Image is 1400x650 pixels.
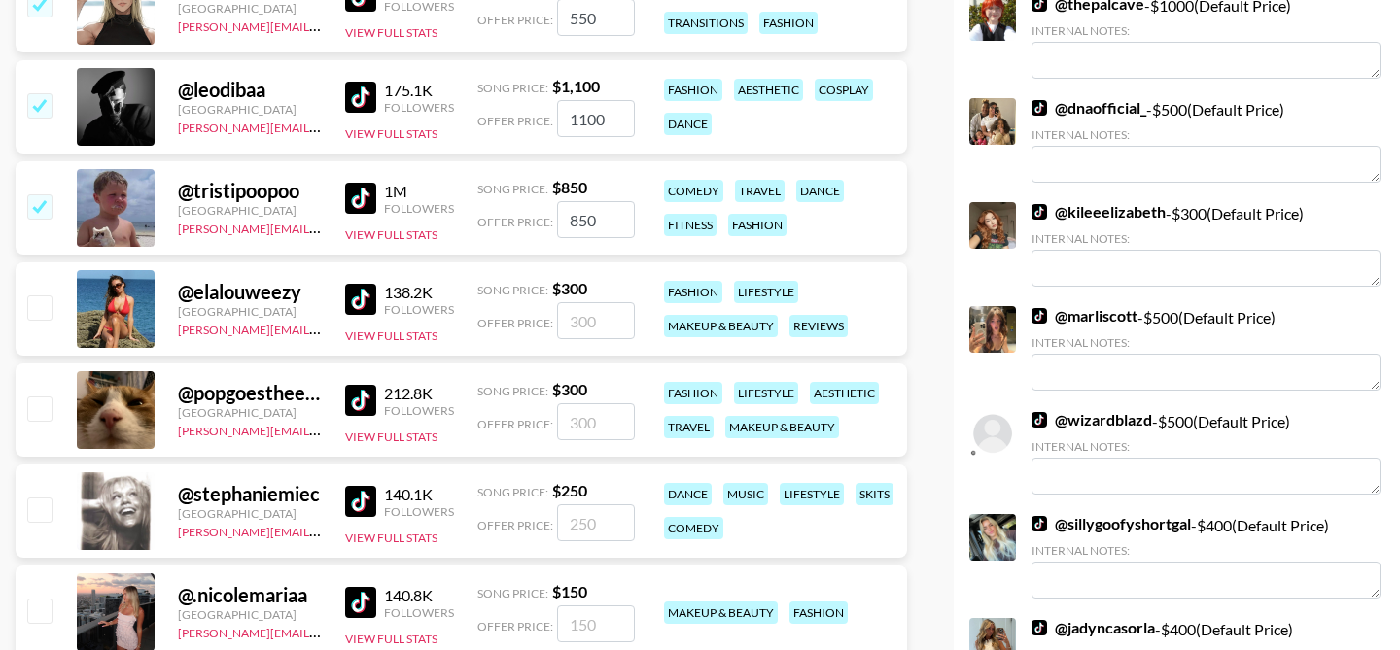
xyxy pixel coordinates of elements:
[664,315,778,337] div: makeup & beauty
[1032,98,1381,183] div: - $ 500 (Default Price)
[178,304,322,319] div: [GEOGRAPHIC_DATA]
[477,114,553,128] span: Offer Price:
[178,218,558,236] a: [PERSON_NAME][EMAIL_ADDRESS][PERSON_NAME][DOMAIN_NAME]
[734,281,798,303] div: lifestyle
[552,582,587,600] strong: $ 150
[477,316,553,330] span: Offer Price:
[664,483,712,505] div: dance
[664,12,748,34] div: transitions
[384,384,454,403] div: 212.8K
[1032,23,1381,38] div: Internal Notes:
[384,403,454,418] div: Followers
[664,214,717,236] div: fitness
[178,583,322,607] div: @ .nicolemariaa
[178,521,558,539] a: [PERSON_NAME][EMAIL_ADDRESS][PERSON_NAME][DOMAIN_NAME]
[178,622,558,640] a: [PERSON_NAME][EMAIL_ADDRESS][PERSON_NAME][DOMAIN_NAME]
[1032,514,1381,599] div: - $ 400 (Default Price)
[178,78,322,102] div: @ leodibaa
[664,79,722,101] div: fashion
[178,102,322,117] div: [GEOGRAPHIC_DATA]
[1032,412,1047,428] img: TikTok
[477,586,548,600] span: Song Price:
[345,328,437,343] button: View Full Stats
[384,302,454,317] div: Followers
[1032,410,1152,429] a: @wizardblazd
[557,605,635,642] input: 150
[345,632,437,646] button: View Full Stats
[728,214,787,236] div: fashion
[477,417,553,431] span: Offer Price:
[477,182,548,196] span: Song Price:
[178,482,322,506] div: @ stephaniemiec
[664,416,714,438] div: travel
[345,82,376,113] img: TikTok
[796,180,844,202] div: dance
[477,518,553,532] span: Offer Price:
[1032,620,1047,635] img: TikTok
[178,420,558,438] a: [PERSON_NAME][EMAIL_ADDRESS][PERSON_NAME][DOMAIN_NAME]
[1032,516,1047,531] img: TikTok
[178,381,322,405] div: @ popgoestheeweasel
[345,284,376,315] img: TikTok
[557,201,635,238] input: 850
[1032,202,1381,287] div: - $ 300 (Default Price)
[664,180,723,202] div: comedy
[384,586,454,605] div: 140.8K
[810,382,879,404] div: aesthetic
[345,183,376,214] img: TikTok
[178,319,558,337] a: [PERSON_NAME][EMAIL_ADDRESS][PERSON_NAME][DOMAIN_NAME]
[664,601,778,624] div: makeup & beauty
[557,403,635,440] input: 300
[178,506,322,521] div: [GEOGRAPHIC_DATA]
[552,279,587,297] strong: $ 300
[557,302,635,339] input: 300
[734,79,803,101] div: aesthetic
[1032,439,1381,454] div: Internal Notes:
[178,16,558,34] a: [PERSON_NAME][EMAIL_ADDRESS][PERSON_NAME][DOMAIN_NAME]
[723,483,768,505] div: music
[789,315,848,337] div: reviews
[1032,306,1137,325] a: @marliscott
[345,25,437,40] button: View Full Stats
[178,280,322,304] div: @ elalouweezy
[178,117,558,135] a: [PERSON_NAME][EMAIL_ADDRESS][PERSON_NAME][DOMAIN_NAME]
[552,380,587,398] strong: $ 300
[1032,335,1381,350] div: Internal Notes:
[759,12,818,34] div: fashion
[789,601,848,624] div: fashion
[345,530,437,545] button: View Full Stats
[477,485,548,499] span: Song Price:
[664,382,722,404] div: fashion
[178,1,322,16] div: [GEOGRAPHIC_DATA]
[477,81,548,95] span: Song Price:
[1032,204,1047,220] img: TikTok
[477,215,553,229] span: Offer Price:
[1032,618,1155,637] a: @jadyncasorla
[557,100,635,137] input: 1,100
[384,605,454,620] div: Followers
[345,587,376,618] img: TikTok
[1032,308,1047,324] img: TikTok
[345,429,437,444] button: View Full Stats
[345,385,376,416] img: TikTok
[477,13,553,27] span: Offer Price:
[1032,202,1166,222] a: @kileeelizabeth
[1032,231,1381,246] div: Internal Notes:
[384,201,454,216] div: Followers
[384,81,454,100] div: 175.1K
[856,483,893,505] div: skits
[345,126,437,141] button: View Full Stats
[384,283,454,302] div: 138.2K
[815,79,873,101] div: cosplay
[384,100,454,115] div: Followers
[384,182,454,201] div: 1M
[725,416,839,438] div: makeup & beauty
[1032,98,1146,118] a: @dnaofficial_
[552,178,587,196] strong: $ 850
[780,483,844,505] div: lifestyle
[734,382,798,404] div: lifestyle
[1032,543,1381,558] div: Internal Notes:
[557,504,635,541] input: 250
[178,405,322,420] div: [GEOGRAPHIC_DATA]
[384,485,454,504] div: 140.1K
